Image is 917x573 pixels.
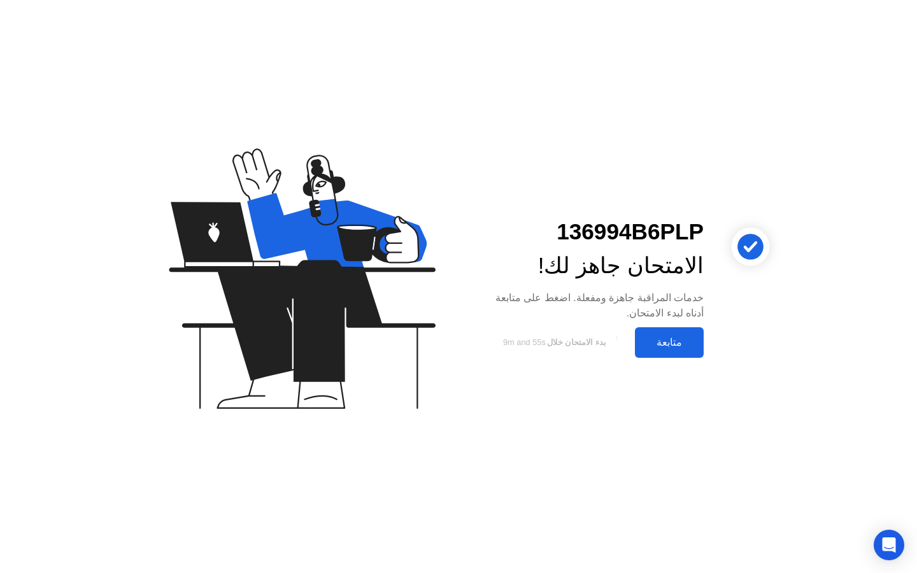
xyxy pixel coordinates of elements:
button: متابعة [635,327,704,358]
div: متابعة [639,336,700,348]
button: بدء الامتحان خلال9m and 55s [479,330,629,355]
span: 9m and 55s [503,337,546,347]
div: 136994B6PLP [479,215,704,249]
div: خدمات المراقبة جاهزة ومفعلة. اضغط على متابعة أدناه لبدء الامتحان. [479,290,704,321]
div: Open Intercom Messenger [874,530,904,560]
div: الامتحان جاهز لك! [479,249,704,283]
